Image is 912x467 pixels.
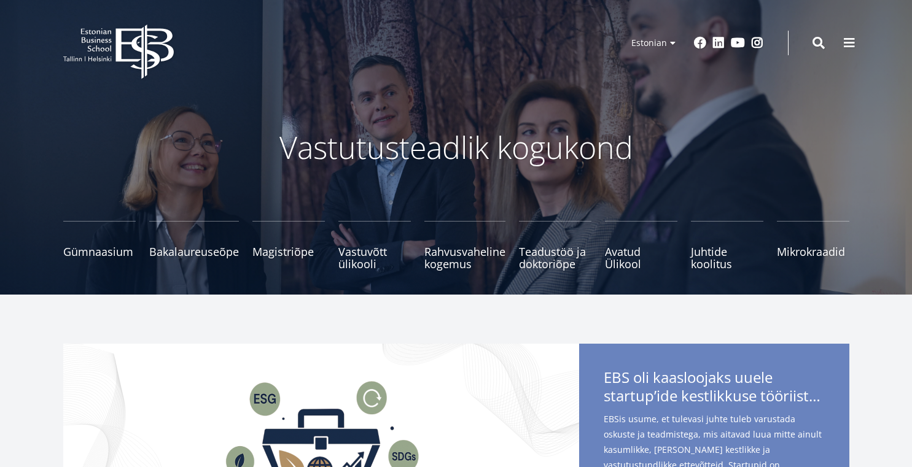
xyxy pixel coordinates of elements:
[751,37,763,49] a: Instagram
[731,37,745,49] a: Youtube
[777,245,849,258] span: Mikrokraadid
[604,387,825,405] span: startup’ide kestlikkuse tööriistakastile
[712,37,725,49] a: Linkedin
[252,221,325,270] a: Magistriõpe
[777,221,849,270] a: Mikrokraadid
[252,245,325,258] span: Magistriõpe
[424,221,505,270] a: Rahvusvaheline kogemus
[519,245,591,270] span: Teadustöö ja doktoriõpe
[63,245,136,258] span: Gümnaasium
[605,221,677,270] a: Avatud Ülikool
[131,129,782,166] p: Vastutusteadlik kogukond
[519,221,591,270] a: Teadustöö ja doktoriõpe
[691,245,763,270] span: Juhtide koolitus
[338,245,411,270] span: Vastuvõtt ülikooli
[63,221,136,270] a: Gümnaasium
[338,221,411,270] a: Vastuvõtt ülikooli
[149,245,239,258] span: Bakalaureuseõpe
[604,368,825,409] span: EBS oli kaasloojaks uuele
[691,221,763,270] a: Juhtide koolitus
[149,221,239,270] a: Bakalaureuseõpe
[424,245,505,270] span: Rahvusvaheline kogemus
[605,245,677,270] span: Avatud Ülikool
[694,37,706,49] a: Facebook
